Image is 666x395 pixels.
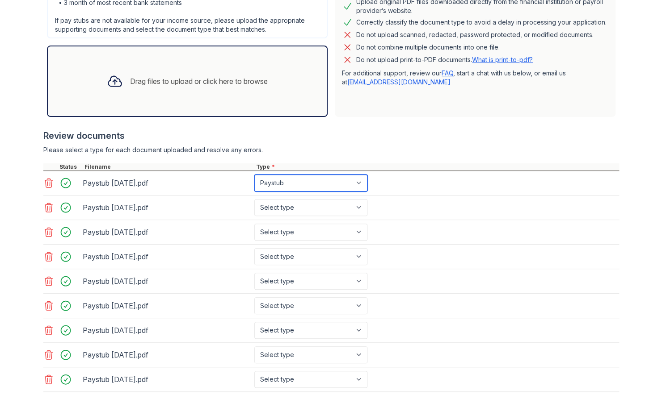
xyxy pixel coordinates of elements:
a: FAQ [442,69,453,77]
div: Paystub [DATE].pdf [83,274,251,288]
div: Paystub [DATE].pdf [83,372,251,387]
div: Paystub [DATE].pdf [83,200,251,215]
div: Type [254,163,619,170]
div: Paystub [DATE].pdf [83,176,251,190]
div: Paystub [DATE].pdf [83,225,251,239]
div: Paystub [DATE].pdf [83,323,251,337]
div: Paystub [DATE].pdf [83,299,251,313]
div: Paystub [DATE].pdf [83,348,251,362]
p: For additional support, review our , start a chat with us below, or email us at [342,69,608,87]
div: Filename [83,163,254,170]
a: [EMAIL_ADDRESS][DOMAIN_NAME] [347,78,451,86]
div: Do not upload scanned, redacted, password protected, or modified documents. [356,29,594,40]
div: Do not combine multiple documents into one file. [356,42,500,53]
div: Correctly classify the document type to avoid a delay in processing your application. [356,17,607,28]
div: Status [58,163,83,170]
div: Paystub [DATE].pdf [83,249,251,264]
div: Review documents [43,129,619,142]
div: Drag files to upload or click here to browse [130,76,268,87]
div: Please select a type for each document uploaded and resolve any errors. [43,146,619,154]
p: Do not upload print-to-PDF documents. [356,55,533,64]
a: What is print-to-pdf? [472,56,533,63]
